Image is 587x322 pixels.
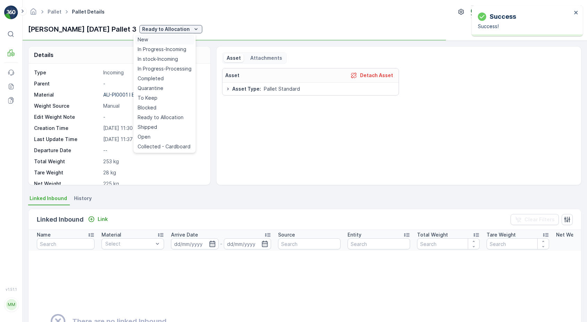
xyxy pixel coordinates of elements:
p: Total Weight [34,158,100,165]
span: To Keep [138,94,157,101]
input: Search [487,238,549,249]
p: [DATE] 11:30 [103,125,203,132]
div: MM [6,299,17,310]
p: Material [101,231,121,238]
p: Success! [478,23,572,30]
p: Link [98,216,108,223]
p: Tare Weight [487,231,516,238]
p: Net Weight [556,231,583,238]
p: Arrive Date [171,231,198,238]
img: logo [4,6,18,19]
p: Manual [103,102,203,109]
p: -- [103,147,203,154]
span: In stock-Incoming [138,56,178,63]
p: Attachments [249,55,282,61]
input: Search [37,238,95,249]
p: Material [34,91,100,98]
span: Asset Type : [232,85,261,92]
span: Pallet Details [71,8,106,15]
p: Clear Filters [524,216,555,223]
p: Ready to Allocation [142,26,190,33]
p: 225 kg [103,180,203,187]
input: dd/mm/yyyy [224,238,271,249]
p: Tare Weight [34,169,100,176]
p: [PERSON_NAME] [DATE] Pallet 3 [28,24,137,34]
p: Asset [227,55,241,61]
ul: Ready to Allocation [133,33,196,153]
p: - [220,240,222,248]
button: Detach Asset [348,71,396,80]
span: Quarantine [138,85,163,92]
p: 28 kg [103,169,203,176]
span: Pallet Standard [264,85,300,92]
p: [DATE] 11:37 [103,136,203,143]
button: Link [85,215,111,223]
p: 253 kg [103,158,203,165]
button: MM [4,293,18,316]
p: Success [490,12,516,22]
p: Details [34,51,54,59]
button: Terracycle-AU04 - Sendable(+10:00) [471,6,581,18]
button: Ready to Allocation [139,25,202,33]
span: History [74,195,92,202]
p: Net Weight [34,180,100,187]
span: Open [138,133,150,140]
a: Pallet [48,9,62,15]
button: close [574,10,579,16]
span: Completed [138,75,164,82]
input: Search [278,238,341,249]
input: Search [417,238,480,249]
p: Asset [225,72,239,79]
span: In Progress-Incoming [138,46,186,53]
span: Collected - Cardboard [138,143,190,150]
p: Name [37,231,51,238]
span: Shipped [138,124,157,131]
p: Incoming [103,69,203,76]
p: Detach Asset [360,72,393,79]
p: AU-PI0001 I Beauty and homecar... [103,92,184,98]
span: v 1.51.1 [4,287,18,291]
span: New [138,36,148,43]
span: Ready to Allocation [138,114,184,121]
p: Total Weight [417,231,448,238]
p: Weight Source [34,102,100,109]
button: Clear Filters [511,214,559,225]
p: Parent [34,80,100,87]
a: Homepage [30,10,37,16]
p: Source [278,231,295,238]
p: Entity [348,231,361,238]
span: Linked Inbound [30,195,67,202]
p: Type [34,69,100,76]
p: Departure Date [34,147,100,154]
input: Search [348,238,410,249]
p: Last Update Time [34,136,100,143]
img: terracycle_logo.png [471,8,482,16]
p: - [103,80,203,87]
p: Select [105,240,153,247]
span: Blocked [138,104,156,111]
input: dd/mm/yyyy [171,238,219,249]
p: Linked Inbound [37,215,84,224]
p: - [103,114,203,121]
span: In Progress-Processing [138,65,191,72]
p: Creation Time [34,125,100,132]
p: Edit Weight Note [34,114,100,121]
